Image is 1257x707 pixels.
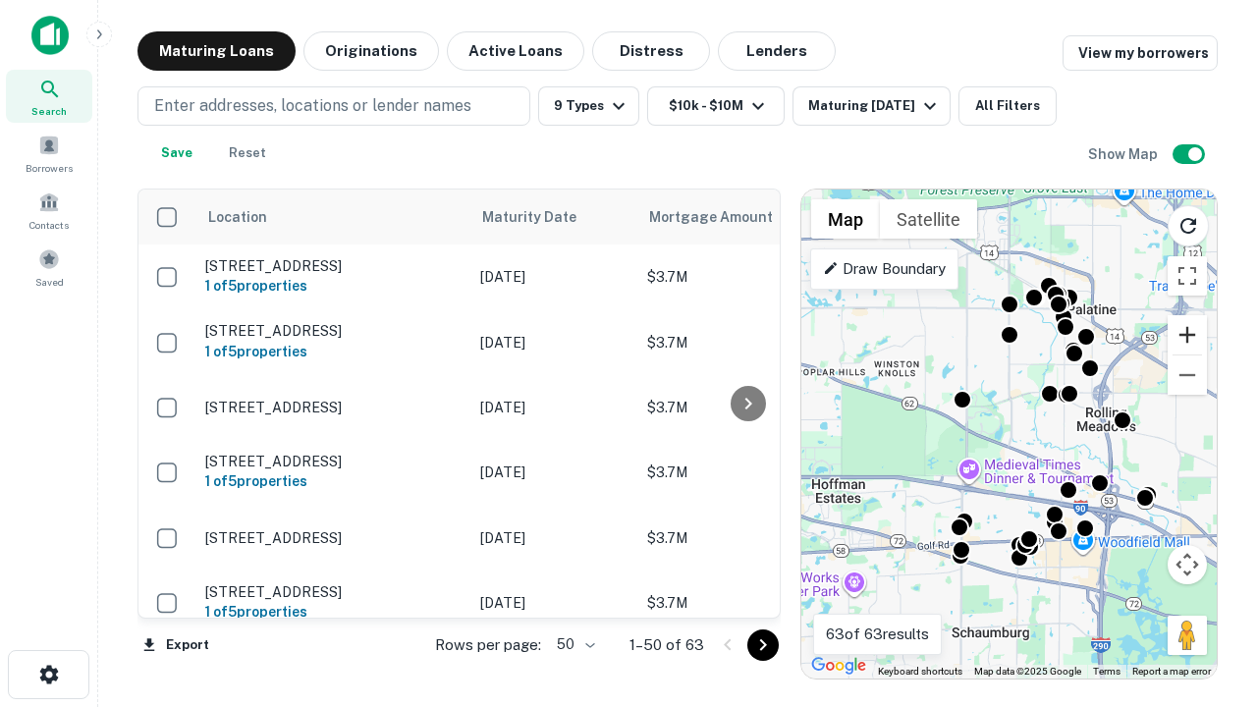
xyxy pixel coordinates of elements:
button: Toggle fullscreen view [1168,256,1207,296]
p: [STREET_ADDRESS] [205,583,461,601]
span: Search [31,103,67,119]
p: [DATE] [480,462,628,483]
button: All Filters [958,86,1057,126]
iframe: Chat Widget [1159,550,1257,644]
span: Mortgage Amount [649,205,798,229]
p: [STREET_ADDRESS] [205,322,461,340]
a: Contacts [6,184,92,237]
a: Report a map error [1132,666,1211,677]
p: [DATE] [480,592,628,614]
button: Zoom in [1168,315,1207,354]
button: Save your search to get updates of matches that match your search criteria. [145,134,208,173]
th: Mortgage Amount [637,190,853,245]
span: Contacts [29,217,69,233]
h6: 1 of 5 properties [205,341,461,362]
p: [DATE] [480,332,628,353]
p: Rows per page: [435,633,541,657]
button: Map camera controls [1168,545,1207,584]
p: $3.7M [647,332,844,353]
button: Enter addresses, locations or lender names [137,86,530,126]
span: Borrowers [26,160,73,176]
button: 9 Types [538,86,639,126]
p: 63 of 63 results [826,623,929,646]
span: Map data ©2025 Google [974,666,1081,677]
button: Keyboard shortcuts [878,665,962,679]
th: Maturity Date [470,190,637,245]
button: Go to next page [747,629,779,661]
h6: 1 of 5 properties [205,470,461,492]
button: Distress [592,31,710,71]
p: [STREET_ADDRESS] [205,529,461,547]
p: $3.7M [647,592,844,614]
img: Google [806,653,871,679]
button: Lenders [718,31,836,71]
a: Terms (opens in new tab) [1093,666,1120,677]
img: capitalize-icon.png [31,16,69,55]
button: Reload search area [1168,205,1209,246]
a: Borrowers [6,127,92,180]
button: Zoom out [1168,355,1207,395]
button: Maturing [DATE] [792,86,951,126]
p: $3.7M [647,266,844,288]
p: [STREET_ADDRESS] [205,257,461,275]
h6: 1 of 5 properties [205,601,461,623]
h6: 1 of 5 properties [205,275,461,297]
p: $3.7M [647,397,844,418]
p: $3.7M [647,462,844,483]
button: Export [137,630,214,660]
button: Maturing Loans [137,31,296,71]
button: Active Loans [447,31,584,71]
p: [DATE] [480,527,628,549]
p: [STREET_ADDRESS] [205,399,461,416]
p: $3.7M [647,527,844,549]
div: Maturing [DATE] [808,94,942,118]
a: Search [6,70,92,123]
button: Show street map [811,199,880,239]
span: Location [207,205,267,229]
p: Draw Boundary [823,257,946,281]
span: Saved [35,274,64,290]
div: 50 [549,630,598,659]
div: 0 0 [801,190,1217,679]
span: Maturity Date [482,205,602,229]
a: Saved [6,241,92,294]
p: Enter addresses, locations or lender names [154,94,471,118]
a: View my borrowers [1063,35,1218,71]
p: [STREET_ADDRESS] [205,453,461,470]
button: $10k - $10M [647,86,785,126]
a: Open this area in Google Maps (opens a new window) [806,653,871,679]
p: 1–50 of 63 [629,633,704,657]
th: Location [195,190,470,245]
h6: Show Map [1088,143,1161,165]
p: [DATE] [480,266,628,288]
p: [DATE] [480,397,628,418]
button: Show satellite imagery [880,199,977,239]
button: Originations [303,31,439,71]
button: Reset [216,134,279,173]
